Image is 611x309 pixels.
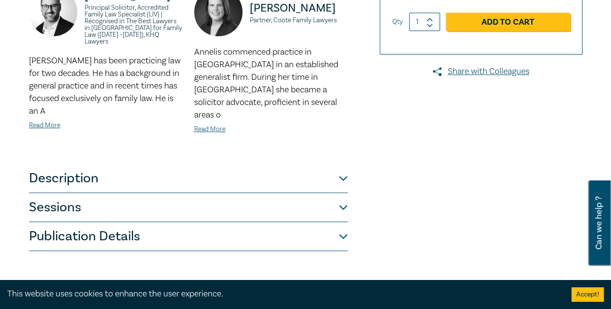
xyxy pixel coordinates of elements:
span: [PERSON_NAME] has been practicing law for two decades. He has a background in general practice an... [29,55,181,117]
label: Qty [392,16,403,27]
button: Description [29,164,348,193]
span: Annelis commenced practice in [GEOGRAPHIC_DATA] in an established generalist firm. During her tim... [194,46,338,120]
a: Read More [194,125,226,133]
a: Read More [29,121,60,130]
button: Accept cookies [571,287,604,302]
p: [PERSON_NAME] [250,0,348,16]
button: Sessions [29,193,348,222]
span: Can we help ? [594,186,603,260]
small: Principal Solicitor, Accredited Family Law Specialist (LIV) | Recognised in The Best Lawyers in [... [85,4,183,45]
a: Add to Cart [446,13,570,31]
small: Partner, Coote Family Lawyers [250,17,348,24]
div: This website uses cookies to enhance the user experience. [7,288,557,300]
input: 1 [409,13,440,31]
a: Share with Colleagues [380,65,583,78]
button: Publication Details [29,222,348,251]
